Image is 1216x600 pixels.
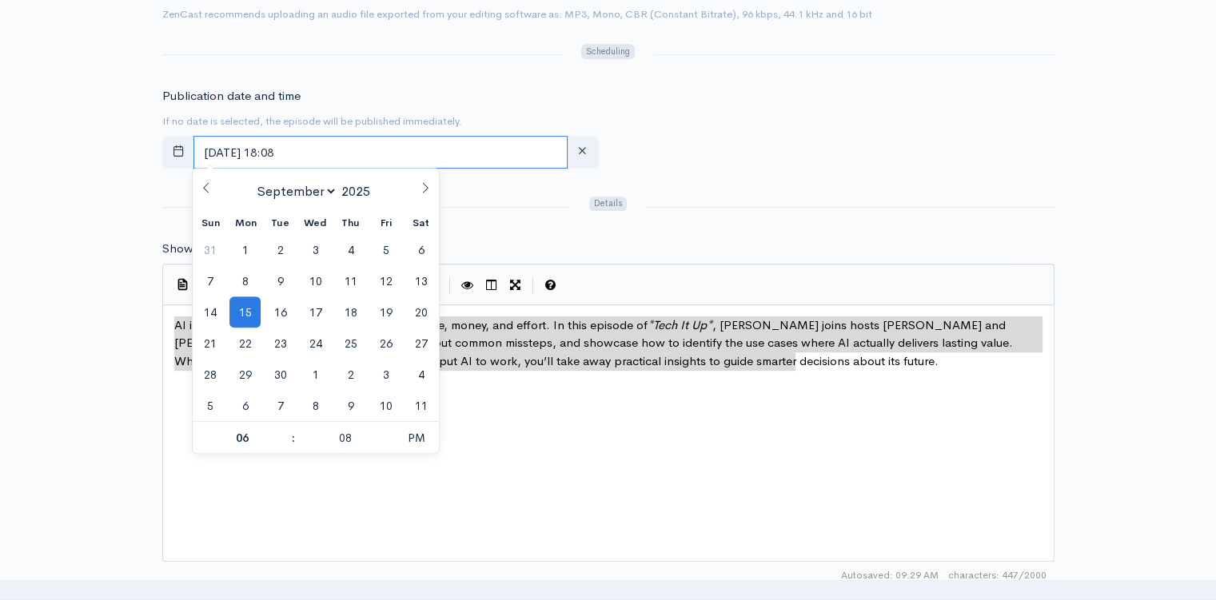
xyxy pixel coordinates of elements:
[194,234,225,265] span: August 31, 2025
[228,218,263,228] span: Mon
[162,87,301,105] label: Publication date and time
[456,273,480,297] button: Toggle Preview
[300,265,331,296] span: September 10, 2025
[265,296,296,328] span: September 16, 2025
[300,296,331,328] span: September 17, 2025
[193,422,291,454] input: Hour
[841,568,939,582] span: Autosaved: 09:29 AM
[194,328,225,359] span: September 21, 2025
[405,234,437,265] span: September 6, 2025
[480,273,504,297] button: Toggle Side by Side
[405,390,437,421] span: October 11, 2025
[194,265,225,296] span: September 7, 2025
[370,328,401,359] span: September 26, 2025
[162,240,227,258] label: Show notes
[370,359,401,390] span: October 3, 2025
[405,328,437,359] span: September 27, 2025
[265,328,296,359] span: September 23, 2025
[394,422,438,454] span: Click to toggle
[265,359,296,390] span: September 30, 2025
[405,265,437,296] span: September 13, 2025
[194,359,225,390] span: September 28, 2025
[229,296,261,328] span: September 15, 2025
[194,390,225,421] span: October 5, 2025
[291,422,296,454] span: :
[335,390,366,421] span: October 9, 2025
[948,568,1047,582] span: 447/2000
[335,234,366,265] span: September 4, 2025
[162,136,195,169] button: toggle
[300,390,331,421] span: October 8, 2025
[298,218,333,228] span: Wed
[589,197,627,212] span: Details
[335,328,366,359] span: September 25, 2025
[194,296,225,328] span: September 14, 2025
[265,390,296,421] span: October 7, 2025
[229,265,261,296] span: September 8, 2025
[539,273,563,297] button: Markdown Guide
[171,272,195,296] button: Insert Show Notes Template
[566,136,599,169] button: clear
[174,317,648,332] span: AI isn’t magic—and treating it like it is wastes time, money, and effort. In this episode of
[504,273,528,297] button: Toggle Fullscreen
[337,183,381,200] input: Year
[162,114,462,128] small: If no date is selected, the episode will be published immediately.
[229,328,261,359] span: September 22, 2025
[449,276,451,295] i: |
[405,296,437,328] span: September 20, 2025
[335,265,366,296] span: September 11, 2025
[174,317,1016,368] span: , [PERSON_NAME] joins hosts [PERSON_NAME] and [PERSON_NAME] to cut through the hype, call out com...
[300,234,331,265] span: September 3, 2025
[405,359,437,390] span: October 4, 2025
[335,359,366,390] span: October 2, 2025
[370,234,401,265] span: September 5, 2025
[265,234,296,265] span: September 2, 2025
[333,218,369,228] span: Thu
[229,359,261,390] span: September 29, 2025
[532,276,534,295] i: |
[369,218,404,228] span: Fri
[265,265,296,296] span: September 9, 2025
[370,265,401,296] span: September 12, 2025
[300,328,331,359] span: September 24, 2025
[193,218,228,228] span: Sun
[370,296,401,328] span: September 19, 2025
[300,359,331,390] span: October 1, 2025
[229,390,261,421] span: October 6, 2025
[263,218,298,228] span: Tue
[404,218,439,228] span: Sat
[296,422,394,454] input: Minute
[370,390,401,421] span: October 10, 2025
[162,7,872,21] small: ZenCast recommends uploading an audio file exported from your editing software as: MP3, Mono, CBR...
[581,44,634,59] span: Scheduling
[653,317,707,332] span: Tech It Up
[251,182,338,201] select: Month
[229,234,261,265] span: September 1, 2025
[335,296,366,328] span: September 18, 2025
